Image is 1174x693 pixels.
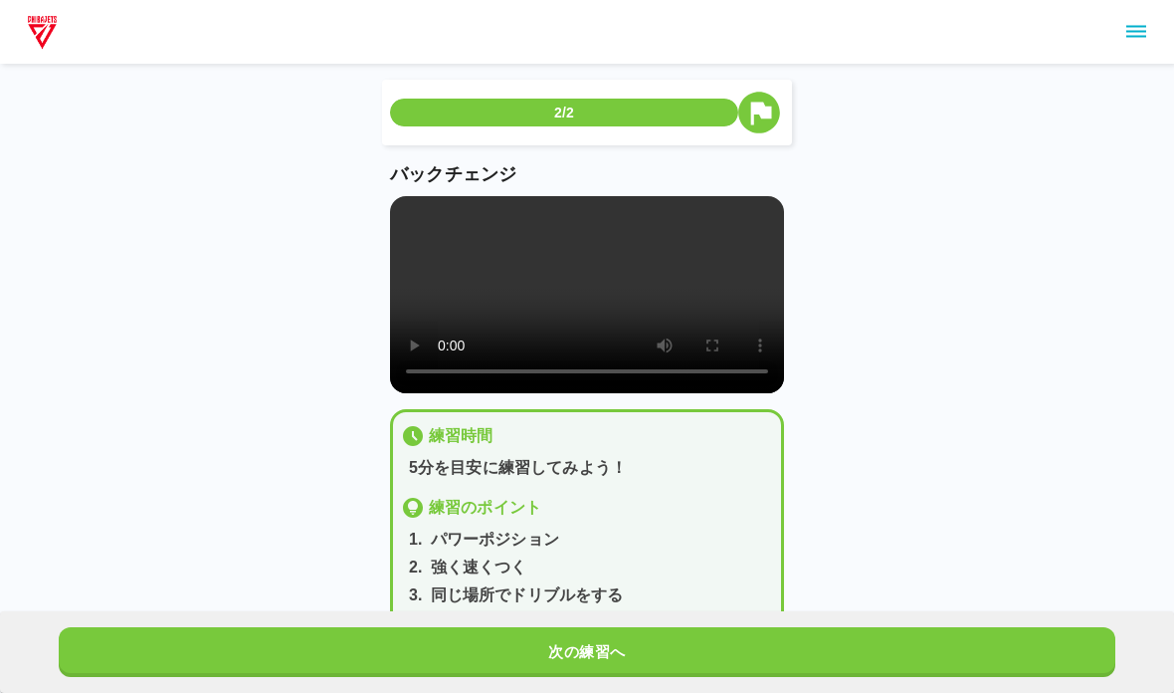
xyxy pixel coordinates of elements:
p: 3 . [409,583,423,607]
p: バックチェンジ [390,161,784,188]
p: 練習時間 [429,424,493,448]
p: 練習のポイント [429,496,541,520]
button: sidemenu [1119,15,1153,49]
img: dummy [24,12,61,52]
p: 同じ場所でドリブルをする [431,583,624,607]
p: 強く速くつく [431,556,527,579]
p: 2/2 [554,103,574,122]
p: パワーポジション [431,528,559,552]
p: 1 . [409,528,423,552]
p: 5分を目安に練習してみよう！ [409,456,773,480]
button: 次の練習へ [59,627,1115,677]
p: 2 . [409,556,423,579]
